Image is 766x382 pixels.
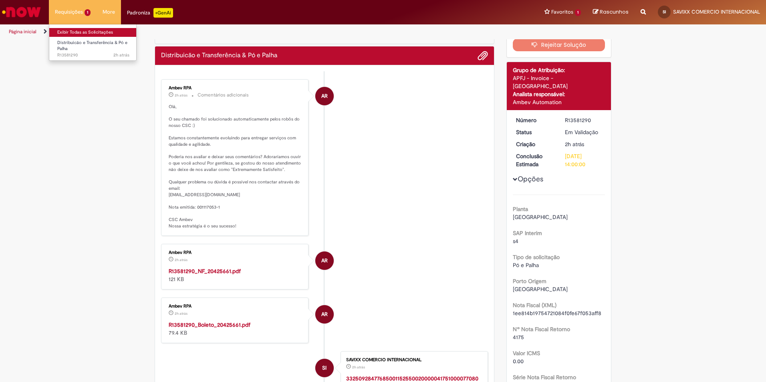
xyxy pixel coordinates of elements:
[513,66,605,74] div: Grupo de Atribuição:
[513,310,601,317] span: 1ee814b19754721084f0fe67f053aff8
[321,251,328,270] span: AR
[175,257,187,262] span: 2h atrás
[49,24,137,61] ul: Requisições
[513,350,540,357] b: Valor ICMS
[315,87,334,105] div: Ambev RPA
[513,74,605,90] div: APFJ - Invoice - [GEOGRAPHIC_DATA]
[551,8,573,16] span: Favoritos
[513,253,560,261] b: Tipo de solicitação
[513,302,556,309] b: Nota Fiscal (XML)
[565,141,584,148] span: 2h atrás
[510,116,559,124] dt: Número
[346,358,480,362] div: SAVIXX COMERCIO INTERNACIONAL
[175,311,187,316] time: 30/09/2025 12:46:31
[673,8,760,15] span: SAVIXX COMERCIO INTERNACIONAL
[127,8,173,18] div: Padroniza
[575,9,581,16] span: 1
[565,128,602,136] div: Em Validação
[513,326,570,333] b: Nº Nota Fiscal Retorno
[169,267,241,275] a: R13581290_NF_20425661.pdf
[9,28,36,35] a: Página inicial
[352,365,365,370] span: 2h atrás
[565,140,602,148] div: 30/09/2025 12:39:32
[55,8,83,16] span: Requisições
[57,40,127,52] span: Distribuicão e Transferência & Pó e Palha
[153,8,173,18] p: +GenAi
[510,140,559,148] dt: Criação
[175,93,187,98] time: 30/09/2025 12:46:32
[513,98,605,106] div: Ambev Automation
[169,104,302,229] p: Olá, O seu chamado foi solucionado automaticamente pelos robôs do nosso CSC :) Estamos constantem...
[513,237,518,245] span: s4
[352,365,365,370] time: 30/09/2025 12:35:02
[169,321,302,337] div: 79.4 KB
[49,28,137,37] a: Exibir Todas as Solicitações
[513,285,568,293] span: [GEOGRAPHIC_DATA]
[513,205,528,213] b: Planta
[169,250,302,255] div: Ambev RPA
[175,257,187,262] time: 30/09/2025 12:46:31
[565,152,602,168] div: [DATE] 14:00:00
[321,86,328,106] span: AR
[513,261,539,269] span: Pó e Palha
[169,304,302,309] div: Ambev RPA
[513,374,576,381] b: Série Nota Fiscal Retorno
[513,358,524,365] span: 0.00
[513,38,605,51] button: Rejeitar Solução
[113,52,129,58] span: 2h atrás
[315,305,334,324] div: Ambev RPA
[175,311,187,316] span: 2h atrás
[198,92,249,99] small: Comentários adicionais
[57,52,129,58] span: R13581290
[510,152,559,168] dt: Conclusão Estimada
[169,321,250,328] a: R13581290_Boleto_20425661.pdf
[49,38,137,56] a: Aberto R13581290 : Distribuicão e Transferência & Pó e Palha
[513,334,524,341] span: 4175
[513,90,605,98] div: Analista responsável:
[161,52,277,59] h2: Distribuicão e Transferência & Pó e Palha Histórico de tíquete
[6,24,505,39] ul: Trilhas de página
[593,8,629,16] a: Rascunhos
[510,128,559,136] dt: Status
[315,359,334,377] div: SAVIXX COMERCIO INTERNACIONAL
[113,52,129,58] time: 30/09/2025 12:39:34
[565,141,584,148] time: 30/09/2025 12:39:32
[513,213,568,221] span: [GEOGRAPHIC_DATA]
[103,8,115,16] span: More
[169,267,302,283] div: 121 KB
[478,50,488,61] button: Adicionar anexos
[600,8,629,16] span: Rascunhos
[315,251,334,270] div: Ambev RPA
[322,358,327,378] span: SI
[169,86,302,90] div: Ambev RPA
[565,116,602,124] div: R13581290
[1,4,42,20] img: ServiceNow
[321,305,328,324] span: AR
[175,93,187,98] span: 2h atrás
[663,9,666,14] span: SI
[85,9,91,16] span: 1
[513,229,542,237] b: SAP Interim
[513,277,546,285] b: Porto Origem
